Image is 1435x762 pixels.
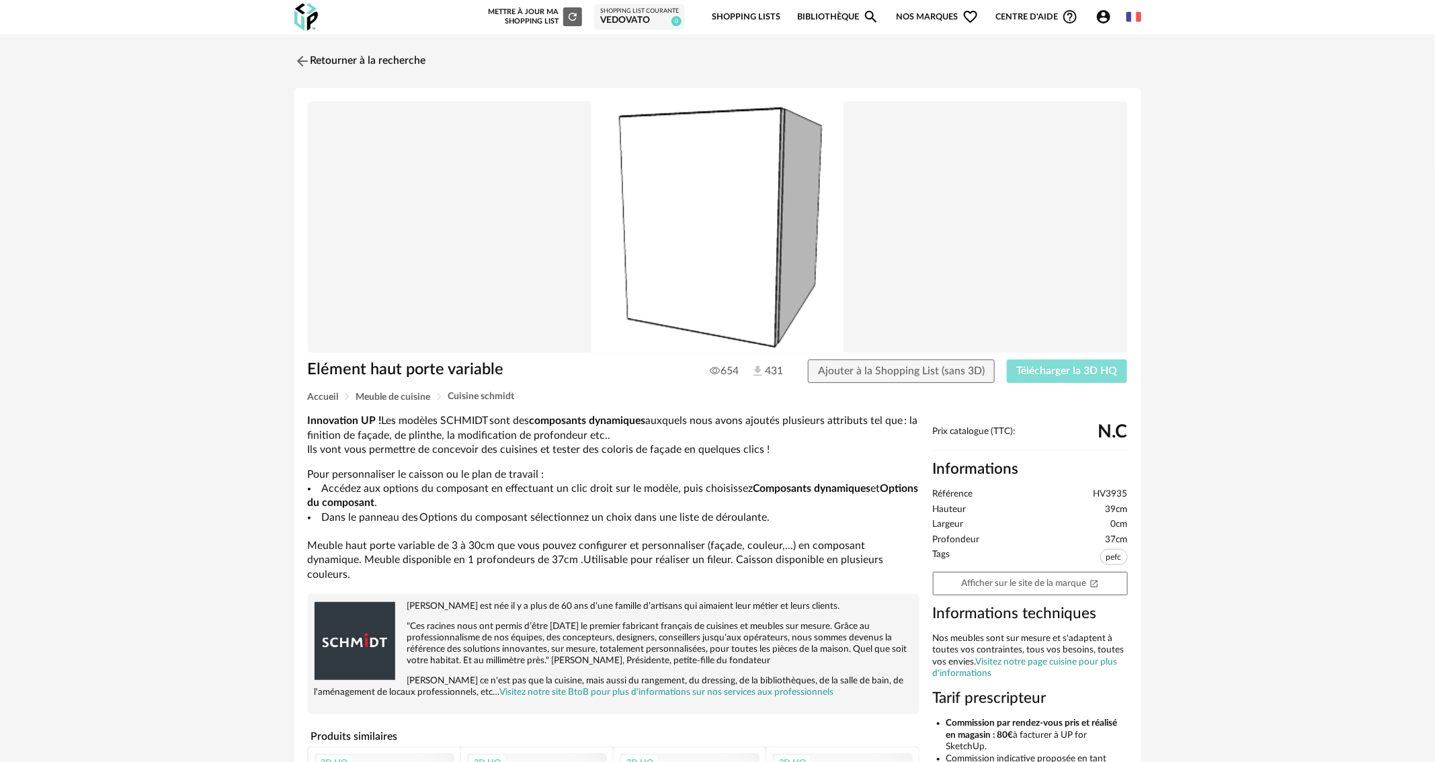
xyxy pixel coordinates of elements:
[294,3,318,31] img: OXP
[356,392,431,402] span: Meuble de cuisine
[933,426,1128,451] div: Prix catalogue (TTC):
[308,511,919,525] li: Dans le panneau des Options du composant sélectionnez un choix dans une liste de déroulante.
[1007,359,1128,384] button: Télécharger la 3D HQ
[933,460,1128,479] h2: Informations
[315,675,913,698] p: [PERSON_NAME] ce n'est pas que la cuisine, mais aussi du rangement, du dressing, de la bibliothèq...
[1126,9,1141,24] img: fr
[485,7,582,26] div: Mettre à jour ma Shopping List
[315,601,395,681] img: brand logo
[567,13,579,20] span: Refresh icon
[1062,9,1078,25] span: Help Circle Outline icon
[1111,519,1128,531] span: 0cm
[933,549,950,568] span: Tags
[933,604,1128,624] h3: Informations techniques
[530,415,646,426] b: composants dynamiques
[933,519,964,531] span: Largeur
[1090,578,1099,587] span: Open In New icon
[753,483,870,494] b: Composants dynamiques
[600,15,679,27] div: VEDOVATO
[308,392,339,402] span: Accueil
[897,1,979,33] span: Nos marques
[946,718,1128,753] li: à facturer à UP for SketchUp.
[315,621,913,667] p: "Ces racines nous ont permis d’être [DATE] le premier fabricant français de cuisines et meubles s...
[1096,9,1112,25] span: Account Circle icon
[315,601,913,612] p: [PERSON_NAME] est née il y a plus de 60 ans d’une famille d’artisans qui aimaient leur métier et ...
[933,489,973,501] span: Référence
[1017,366,1118,376] span: Télécharger la 3D HQ
[1100,549,1128,565] span: pefc
[600,7,679,15] div: Shopping List courante
[500,687,834,697] a: Visitez notre site BtoB pour plus d'informations sur nos services aux professionnels
[294,53,311,69] img: svg+xml;base64,PHN2ZyB3aWR0aD0iMjQiIGhlaWdodD0iMjQiIHZpZXdCb3g9IjAgMCAyNCAyNCIgZmlsbD0ibm9uZSIgeG...
[308,101,1128,353] img: Product pack shot
[933,572,1128,595] a: Afficher sur le site de la marqueOpen In New icon
[933,534,980,546] span: Profondeur
[808,359,995,384] button: Ajouter à la Shopping List (sans 3D)
[962,9,979,25] span: Heart Outline icon
[946,718,1118,740] b: Commission par rendez-vous pris et réalisé en magasin : 80€
[308,482,919,511] li: Accédez aux options du composant en effectuant un clic droit sur le modèle, puis choisissez et .
[797,1,879,33] a: BibliothèqueMagnify icon
[1096,9,1118,25] span: Account Circle icon
[294,46,426,76] a: Retourner à la recherche
[600,7,679,27] a: Shopping List courante VEDOVATO 0
[308,414,919,457] p: Les modèles SCHMIDT sont des auxquels nous avons ajoutés plusieurs attributs tel que : la finitio...
[863,9,879,25] span: Magnify icon
[751,364,765,378] img: Téléchargements
[933,504,967,516] span: Hauteur
[308,392,1128,402] div: Breadcrumb
[995,9,1078,25] span: Centre d'aideHelp Circle Outline icon
[710,364,739,378] span: 654
[933,633,1128,680] div: Nos meubles sont sur mesure et s'adaptent à toutes vos contraintes, tous vos besoins, toutes vos ...
[308,726,919,747] h4: Produits similaires
[818,366,985,376] span: Ajouter à la Shopping List (sans 3D)
[308,414,919,582] div: Pour personnaliser le caisson ou le plan de travail : Meuble haut porte variable de 3 à 30cm que ...
[933,689,1128,708] h3: Tarif prescripteur
[1106,504,1128,516] span: 39cm
[671,16,682,26] span: 0
[1106,534,1128,546] span: 37cm
[933,657,1118,679] a: Visitez notre page cuisine pour plus d'informations
[1098,427,1128,437] span: N.C
[448,392,515,401] span: Cuisine schmidt
[712,1,780,33] a: Shopping Lists
[1094,489,1128,501] span: HV3935
[308,415,382,426] b: Innovation UP !
[751,364,783,379] span: 431
[308,359,642,380] h1: Elément haut porte variable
